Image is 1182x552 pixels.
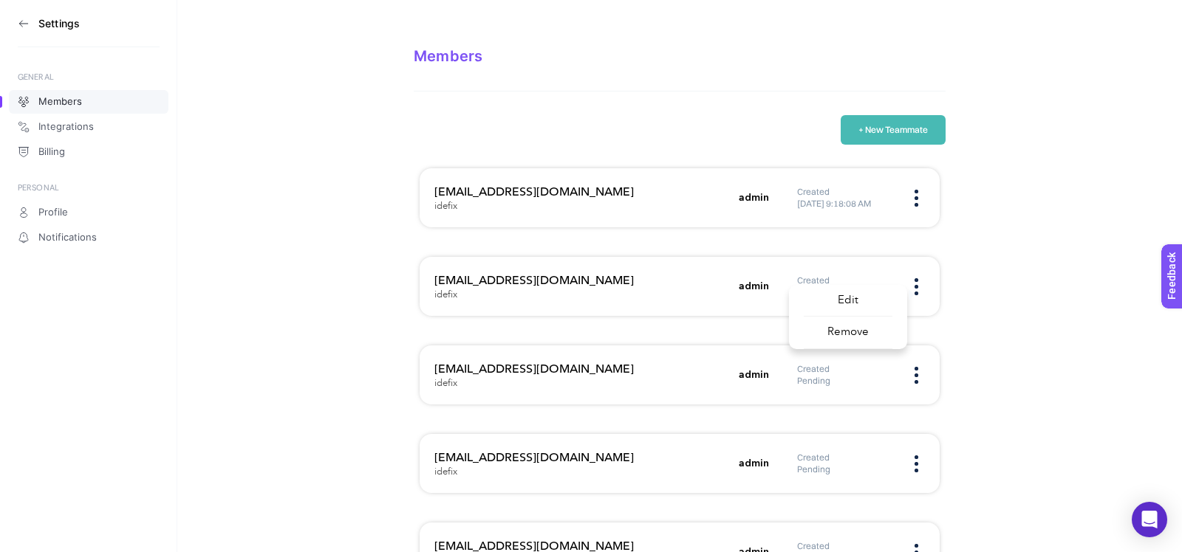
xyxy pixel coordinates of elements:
[915,190,918,207] img: menu icon
[38,18,80,30] h3: Settings
[739,279,769,294] h5: admin
[797,463,893,475] h5: Pending
[414,47,946,65] div: Members
[434,289,457,301] h5: idefix
[739,190,769,205] h5: admin
[739,368,769,382] h5: admin
[804,285,892,317] span: Edit
[841,115,946,145] button: + New Teammate
[804,317,892,349] span: Remove
[9,140,168,164] a: Billing
[434,201,457,213] h5: idefix
[434,449,730,466] h3: [EMAIL_ADDRESS][DOMAIN_NAME]
[18,71,160,83] div: GENERAL
[9,226,168,249] a: Notifications
[38,121,94,133] span: Integrations
[797,363,893,375] h6: Created
[38,207,68,218] span: Profile
[38,232,97,244] span: Notifications
[434,183,730,201] h3: [EMAIL_ADDRESS][DOMAIN_NAME]
[434,272,730,289] h3: [EMAIL_ADDRESS][DOMAIN_NAME]
[9,115,168,139] a: Integrations
[739,456,769,471] h5: admin
[797,452,893,463] h6: Created
[38,96,82,108] span: Members
[915,367,918,384] img: menu icon
[915,278,918,295] img: menu icon
[434,466,457,478] h5: idefix
[915,455,918,472] img: menu icon
[9,201,168,224] a: Profile
[434,360,730,378] h3: [EMAIL_ADDRESS][DOMAIN_NAME]
[38,146,65,158] span: Billing
[797,275,893,286] h6: Created
[1132,502,1167,537] div: Open Intercom Messenger
[18,182,160,193] div: PERSONAL
[434,378,457,390] h5: idefix
[9,90,168,114] a: Members
[797,375,893,387] h5: Pending
[797,540,893,552] h6: Created
[797,198,893,210] h5: [DATE] 9:18:08 AM
[797,186,893,198] h6: Created
[9,4,56,16] span: Feedback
